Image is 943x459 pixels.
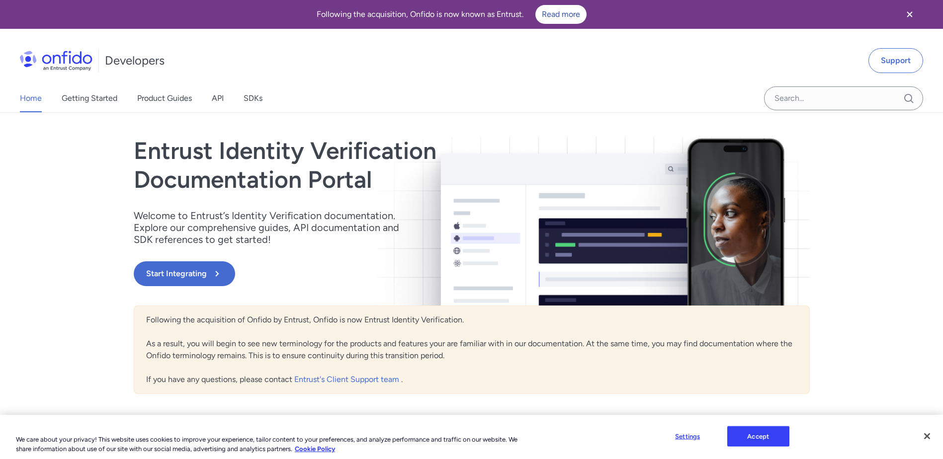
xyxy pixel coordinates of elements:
[535,5,587,24] a: Read more
[727,426,789,447] button: Accept
[20,51,92,71] img: Onfido Logo
[294,375,401,384] a: Entrust's Client Support team
[657,426,719,446] button: Settings
[20,84,42,112] a: Home
[62,84,117,112] a: Getting Started
[244,84,262,112] a: SDKs
[904,8,916,20] svg: Close banner
[137,84,192,112] a: Product Guides
[212,84,224,112] a: API
[105,53,165,69] h1: Developers
[134,137,607,194] h1: Entrust Identity Verification Documentation Portal
[12,5,891,24] div: Following the acquisition, Onfido is now known as Entrust.
[891,2,928,27] button: Close banner
[134,261,607,286] a: Start Integrating
[134,210,412,245] p: Welcome to Entrust’s Identity Verification documentation. Explore our comprehensive guides, API d...
[764,86,923,110] input: Onfido search input field
[134,261,235,286] button: Start Integrating
[16,425,518,454] div: We care about your privacy! This website uses cookies to improve your experience, tailor content ...
[868,48,923,73] a: Support
[916,425,938,447] button: Close
[134,306,810,394] div: Following the acquisition of Onfido by Entrust, Onfido is now Entrust Identity Verification. As a...
[295,445,335,453] a: More information about our cookie policy., opens in a new tab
